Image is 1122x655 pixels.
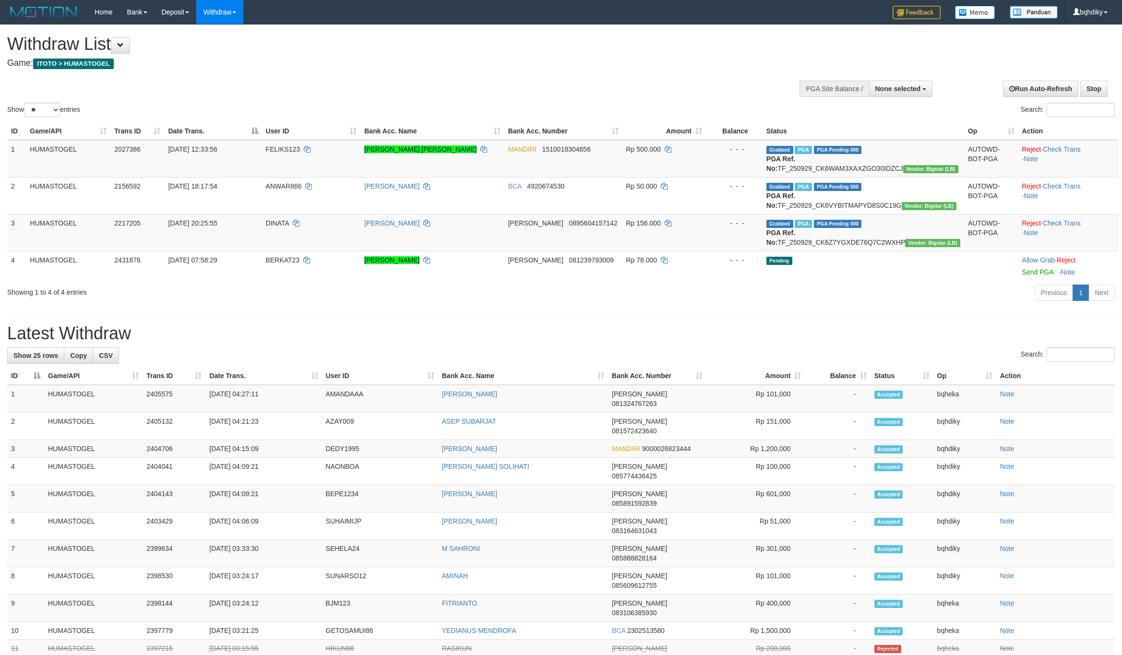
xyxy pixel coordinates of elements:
[612,644,667,652] span: [PERSON_NAME]
[612,554,656,562] span: Copy 085888828164 to clipboard
[766,146,793,154] span: Grabbed
[766,220,793,228] span: Grabbed
[763,122,964,140] th: Status
[143,367,205,385] th: Trans ID: activate to sort column ascending
[7,35,739,54] h1: Withdraw List
[1061,268,1075,276] a: Note
[612,609,656,617] span: Copy 083106385930 to clipboard
[805,385,870,413] td: -
[205,413,322,440] td: [DATE] 04:21:23
[710,218,759,228] div: - - -
[442,644,472,652] a: RASIKUN
[99,352,113,359] span: CSV
[364,145,477,153] a: [PERSON_NAME] [PERSON_NAME]
[766,257,792,265] span: Pending
[143,540,205,567] td: 2399634
[205,595,322,622] td: [DATE] 03:24:12
[508,256,563,264] span: [PERSON_NAME]
[874,545,903,553] span: Accepted
[1057,256,1076,264] a: Reject
[205,367,322,385] th: Date Trans.: activate to sort column ascending
[1000,490,1015,498] a: Note
[442,490,497,498] a: [PERSON_NAME]
[7,595,44,622] td: 9
[262,122,361,140] th: User ID: activate to sort column ascending
[322,413,438,440] td: AZAY009
[168,145,217,153] span: [DATE] 12:33:56
[627,627,665,634] span: Copy 2302513580 to clipboard
[508,182,522,190] span: BCA
[442,445,497,453] a: [PERSON_NAME]
[24,103,60,117] select: Showentries
[1022,145,1041,153] a: Reject
[205,440,322,458] td: [DATE] 04:15:09
[13,352,58,359] span: Show 25 rows
[266,219,289,227] span: DINATA
[143,595,205,622] td: 2398144
[364,182,419,190] a: [PERSON_NAME]
[44,540,143,567] td: HUMASTOGEL
[1000,517,1015,525] a: Note
[874,518,903,526] span: Accepted
[1018,122,1118,140] th: Action
[706,385,805,413] td: Rp 101,000
[805,540,870,567] td: -
[266,182,302,190] span: ANWAR866
[93,347,119,364] a: CSV
[364,219,419,227] a: [PERSON_NAME]
[205,385,322,413] td: [DATE] 04:27:11
[933,540,996,567] td: bqhdiky
[1024,155,1038,163] a: Note
[706,595,805,622] td: Rp 400,000
[626,145,661,153] span: Rp 500.000
[871,367,933,385] th: Status: activate to sort column ascending
[612,572,667,580] span: [PERSON_NAME]
[933,413,996,440] td: bqhdiky
[710,255,759,265] div: - - -
[7,214,26,251] td: 3
[1022,256,1055,264] a: Allow Grab
[26,214,110,251] td: HUMASTOGEL
[626,256,657,264] span: Rp 78.000
[143,512,205,540] td: 2403429
[442,545,480,552] a: M SAHRONI
[7,567,44,595] td: 8
[933,595,996,622] td: bqheka
[1080,81,1108,97] a: Stop
[7,458,44,485] td: 4
[7,413,44,440] td: 2
[1088,285,1115,301] a: Next
[933,367,996,385] th: Op: activate to sort column ascending
[44,622,143,640] td: HUMASTOGEL
[814,146,862,154] span: PGA Pending
[766,183,793,191] span: Grabbed
[266,145,300,153] span: FELIKS123
[1000,572,1015,580] a: Note
[626,219,661,227] span: Rp 156.000
[1022,182,1041,190] a: Reject
[800,81,869,97] div: PGA Site Balance /
[626,182,657,190] span: Rp 50.000
[44,458,143,485] td: HUMASTOGEL
[143,458,205,485] td: 2404041
[612,582,656,589] span: Copy 085609612755 to clipboard
[902,202,957,210] span: Vendor URL: https://dashboard.q2checkout.com/secure
[110,122,164,140] th: Trans ID: activate to sort column ascending
[1000,390,1015,398] a: Note
[26,122,110,140] th: Game/API: activate to sort column ascending
[766,155,795,172] b: PGA Ref. No:
[805,440,870,458] td: -
[527,182,564,190] span: Copy 4920674530 to clipboard
[1043,219,1081,227] a: Check Trans
[1073,285,1089,301] a: 1
[893,6,941,19] img: Feedback.jpg
[322,512,438,540] td: SUHAIMIJP
[44,567,143,595] td: HUMASTOGEL
[1000,599,1015,607] a: Note
[805,622,870,640] td: -
[608,367,706,385] th: Bank Acc. Number: activate to sort column ascending
[874,490,903,499] span: Accepted
[814,220,862,228] span: PGA Pending
[205,512,322,540] td: [DATE] 04:06:09
[612,545,667,552] span: [PERSON_NAME]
